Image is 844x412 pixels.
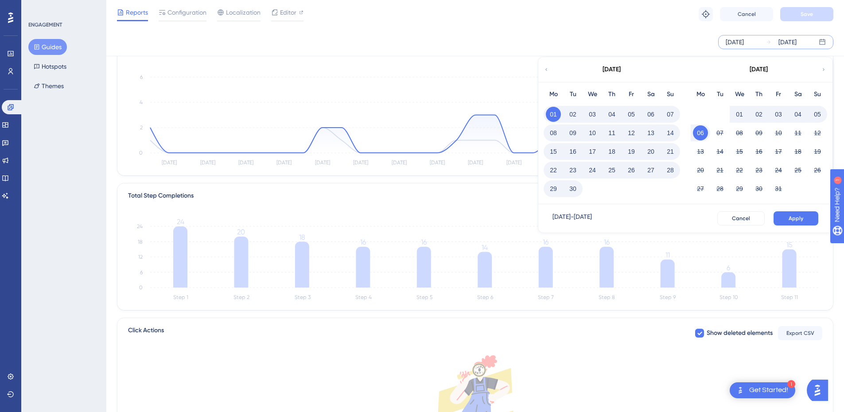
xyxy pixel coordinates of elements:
button: 01 [732,107,747,122]
div: [DATE] [778,37,797,47]
tspan: 12 [138,254,143,260]
button: 25 [604,163,619,178]
button: 02 [751,107,766,122]
button: 09 [565,125,580,140]
tspan: Step 5 [416,294,432,300]
button: 06 [693,125,708,140]
button: 22 [732,163,747,178]
div: Sa [641,89,661,100]
button: 10 [771,125,786,140]
div: [DATE] - [DATE] [552,211,592,225]
tspan: [DATE] [353,159,368,166]
div: [DATE] [726,37,744,47]
span: Need Help? [21,2,55,13]
tspan: 11 [665,251,670,259]
button: Cancel [720,7,773,21]
div: Sa [788,89,808,100]
button: 07 [663,107,678,122]
button: 20 [643,144,658,159]
div: Su [661,89,680,100]
div: 1 [62,4,64,12]
button: 21 [663,144,678,159]
div: Th [602,89,622,100]
tspan: [DATE] [392,159,407,166]
tspan: [DATE] [200,159,215,166]
span: Cancel [732,215,750,222]
button: 20 [693,163,708,178]
tspan: 18 [299,233,305,241]
button: 19 [810,144,825,159]
tspan: Step 4 [355,294,372,300]
button: 23 [565,163,580,178]
button: 31 [771,181,786,196]
span: Apply [789,215,803,222]
button: 19 [624,144,639,159]
div: We [730,89,749,100]
button: 02 [565,107,580,122]
div: Tu [710,89,730,100]
iframe: UserGuiding AI Assistant Launcher [807,377,833,404]
button: Themes [28,78,69,94]
button: 16 [751,144,766,159]
tspan: Step 1 [173,294,188,300]
span: Export CSV [786,330,814,337]
tspan: 15 [786,241,793,249]
div: Tu [563,89,583,100]
button: 22 [546,163,561,178]
tspan: Step 6 [477,294,493,300]
tspan: [DATE] [238,159,253,166]
button: 11 [790,125,805,140]
div: Mo [691,89,710,100]
tspan: [DATE] [162,159,177,166]
button: 21 [712,163,727,178]
button: 28 [712,181,727,196]
button: 03 [771,107,786,122]
button: 16 [565,144,580,159]
button: 24 [771,163,786,178]
tspan: 24 [137,223,143,229]
div: Mo [544,89,563,100]
tspan: 16 [421,238,427,246]
tspan: [DATE] [276,159,292,166]
div: ENGAGEMENT [28,21,62,28]
div: Su [808,89,827,100]
span: Show deleted elements [707,328,773,338]
button: 14 [663,125,678,140]
tspan: Step 11 [781,294,798,300]
div: [DATE] [603,64,621,75]
button: 06 [643,107,658,122]
div: Total Step Completions [128,190,194,201]
button: 12 [624,125,639,140]
span: Editor [280,7,296,18]
tspan: Step 10 [720,294,738,300]
button: 13 [643,125,658,140]
span: Save [801,11,813,18]
tspan: 16 [543,238,548,246]
div: Fr [622,89,641,100]
button: 18 [604,144,619,159]
div: Fr [769,89,788,100]
button: 05 [810,107,825,122]
button: 27 [693,181,708,196]
button: 30 [565,181,580,196]
tspan: 0 [139,150,143,156]
tspan: 16 [360,238,366,246]
button: 01 [546,107,561,122]
tspan: 2 [140,124,143,131]
button: 29 [546,181,561,196]
button: 23 [751,163,766,178]
button: 24 [585,163,600,178]
button: 30 [751,181,766,196]
div: [DATE] [750,64,768,75]
tspan: [DATE] [506,159,521,166]
tspan: [DATE] [315,159,330,166]
button: 08 [546,125,561,140]
div: Th [749,89,769,100]
tspan: [DATE] [468,159,483,166]
tspan: 24 [177,218,184,226]
button: 10 [585,125,600,140]
button: 28 [663,163,678,178]
button: 11 [604,125,619,140]
tspan: 6 [140,74,143,80]
span: Click Actions [128,325,164,341]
